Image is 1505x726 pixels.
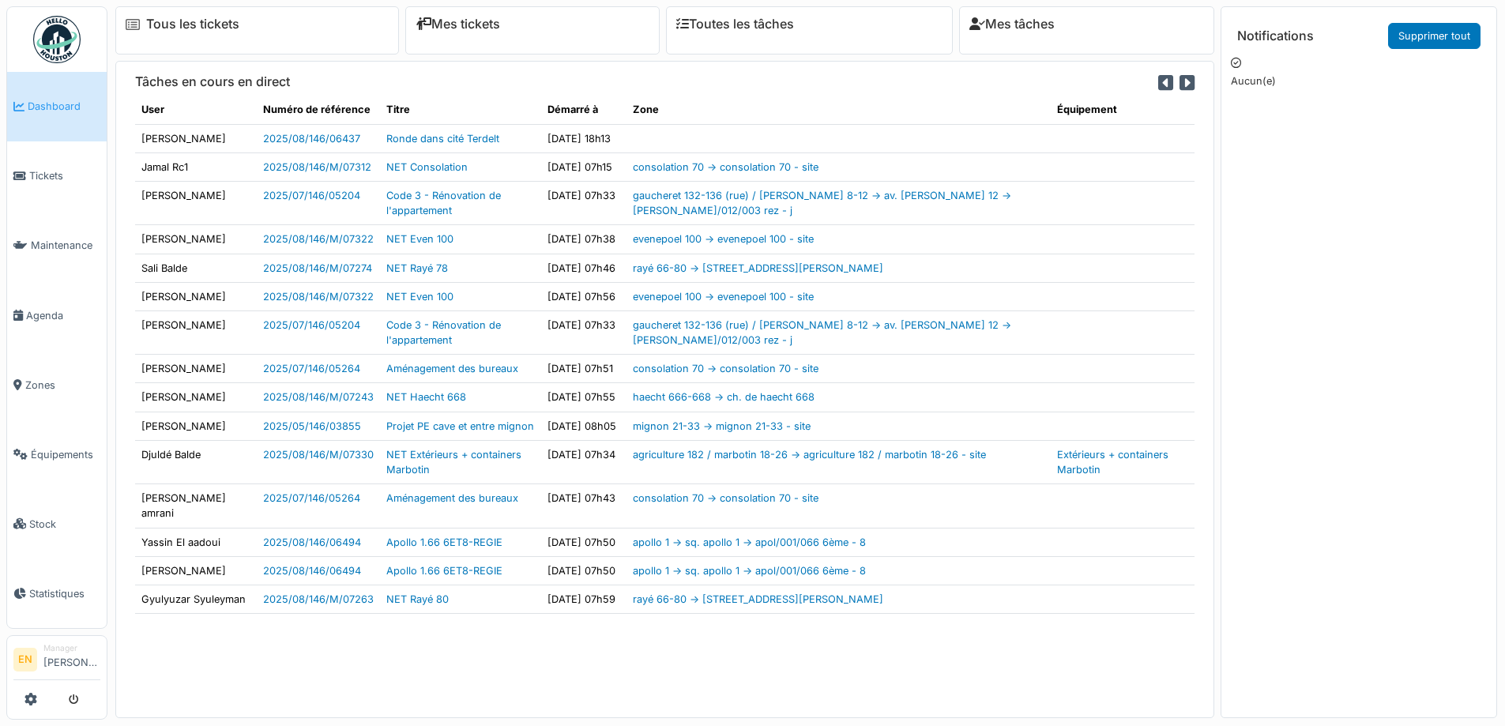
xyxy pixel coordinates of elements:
a: Code 3 - Rénovation de l'appartement [386,319,501,346]
th: Titre [380,96,541,124]
td: [PERSON_NAME] [135,225,257,254]
a: Zones [7,350,107,419]
a: Tickets [7,141,107,211]
td: [PERSON_NAME] [135,412,257,440]
td: [PERSON_NAME] [135,355,257,383]
h6: Tâches en cours en direct [135,74,290,89]
td: [DATE] 07h59 [541,585,626,613]
span: Maintenance [31,238,100,253]
td: [PERSON_NAME] [135,556,257,585]
a: 2025/05/146/03855 [263,420,361,432]
td: [DATE] 07h46 [541,254,626,282]
td: [DATE] 07h55 [541,383,626,412]
a: rayé 66-80 -> [STREET_ADDRESS][PERSON_NAME] [633,593,883,605]
td: Djuldé Balde [135,440,257,483]
a: Mes tickets [416,17,500,32]
a: NET Rayé 80 [386,593,449,605]
a: Mes tâches [969,17,1055,32]
a: 2025/08/146/M/07274 [263,262,372,274]
a: consolation 70 -> consolation 70 - site [633,492,818,504]
th: Équipement [1051,96,1195,124]
a: Équipements [7,419,107,489]
a: mignon 21-33 -> mignon 21-33 - site [633,420,811,432]
td: [DATE] 07h50 [541,556,626,585]
td: [DATE] 07h33 [541,310,626,354]
a: Supprimer tout [1388,23,1481,49]
a: Tous les tickets [146,17,239,32]
a: 2025/08/146/06494 [263,565,361,577]
span: translation missing: fr.shared.user [141,103,164,115]
td: Jamal Rc1 [135,152,257,181]
th: Zone [626,96,1051,124]
p: Aucun(e) [1231,73,1487,88]
td: [DATE] 18h13 [541,124,626,152]
td: [PERSON_NAME] [135,383,257,412]
td: [DATE] 08h05 [541,412,626,440]
a: Maintenance [7,211,107,280]
a: Dashboard [7,72,107,141]
a: 2025/08/146/M/07330 [263,449,374,461]
a: 2025/08/146/M/07322 [263,291,374,303]
td: [PERSON_NAME] [135,124,257,152]
td: [PERSON_NAME] [135,282,257,310]
a: 2025/07/146/05204 [263,319,360,331]
a: 2025/07/146/05264 [263,363,360,374]
th: Numéro de référence [257,96,380,124]
a: EN Manager[PERSON_NAME] [13,642,100,680]
a: NET Haecht 668 [386,391,466,403]
td: [DATE] 07h38 [541,225,626,254]
td: [DATE] 07h56 [541,282,626,310]
a: evenepoel 100 -> evenepoel 100 - site [633,233,814,245]
a: rayé 66-80 -> [STREET_ADDRESS][PERSON_NAME] [633,262,883,274]
td: [DATE] 07h50 [541,528,626,556]
span: Agenda [26,308,100,323]
a: apollo 1 -> sq. apollo 1 -> apol/001/066 6ème - 8 [633,536,866,548]
a: haecht 666-668 -> ch. de haecht 668 [633,391,815,403]
td: Yassin El aadoui [135,528,257,556]
a: Aménagement des bureaux [386,492,518,504]
span: Statistiques [29,586,100,601]
td: [PERSON_NAME] [135,181,257,224]
span: Dashboard [28,99,100,114]
a: 2025/08/146/06437 [263,133,360,145]
a: NET Consolation [386,161,468,173]
a: apollo 1 -> sq. apollo 1 -> apol/001/066 6ème - 8 [633,565,866,577]
span: Tickets [29,168,100,183]
td: Gyulyuzar Syuleyman [135,585,257,613]
a: 2025/07/146/05264 [263,492,360,504]
a: evenepoel 100 -> evenepoel 100 - site [633,291,814,303]
td: [PERSON_NAME] [135,310,257,354]
td: [DATE] 07h43 [541,484,626,528]
a: Ronde dans cité Terdelt [386,133,499,145]
a: 2025/07/146/05204 [263,190,360,201]
a: 2025/08/146/M/07312 [263,161,371,173]
th: Démarré à [541,96,626,124]
img: Badge_color-CXgf-gQk.svg [33,16,81,63]
a: NET Even 100 [386,291,453,303]
a: Agenda [7,280,107,350]
a: 2025/08/146/06494 [263,536,361,548]
a: gaucheret 132-136 (rue) / [PERSON_NAME] 8-12 -> av. [PERSON_NAME] 12 -> [PERSON_NAME]/012/003 rez... [633,319,1011,346]
a: 2025/08/146/M/07322 [263,233,374,245]
li: EN [13,648,37,671]
a: consolation 70 -> consolation 70 - site [633,161,818,173]
td: [DATE] 07h15 [541,152,626,181]
div: Manager [43,642,100,654]
a: Stock [7,489,107,559]
td: [DATE] 07h34 [541,440,626,483]
span: Stock [29,517,100,532]
a: NET Even 100 [386,233,453,245]
h6: Notifications [1237,28,1314,43]
td: [DATE] 07h51 [541,355,626,383]
a: Apollo 1.66 6ET8-REGIE [386,536,502,548]
a: Extérieurs + containers Marbotin [1057,449,1168,476]
a: Code 3 - Rénovation de l'appartement [386,190,501,216]
a: Aménagement des bureaux [386,363,518,374]
td: [DATE] 07h33 [541,181,626,224]
a: consolation 70 -> consolation 70 - site [633,363,818,374]
a: Apollo 1.66 6ET8-REGIE [386,565,502,577]
a: Statistiques [7,559,107,628]
a: agriculture 182 / marbotin 18-26 -> agriculture 182 / marbotin 18-26 - site [633,449,986,461]
span: Zones [25,378,100,393]
a: NET Extérieurs + containers Marbotin [386,449,521,476]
